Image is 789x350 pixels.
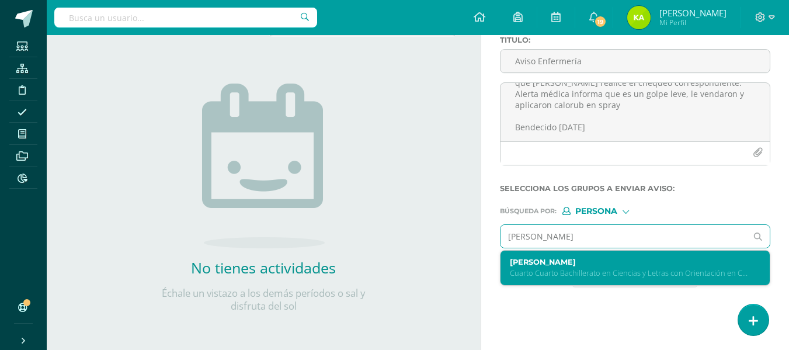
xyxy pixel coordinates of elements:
[202,84,325,248] img: no_activities.png
[500,50,770,72] input: Titulo
[627,6,651,29] img: d6f4a965678b72818fa0429cbf0648b7.png
[575,208,617,214] span: Persona
[500,184,770,193] label: Selecciona los grupos a enviar aviso :
[659,18,727,27] span: Mi Perfil
[510,268,750,278] p: Cuarto Cuarto Bachillerato en Ciencias y Letras con Orientación en Computación 2021204
[500,83,770,141] textarea: Estimados padres de familia El motivo del presente aviso es para informarles, que su hija [PERSON...
[594,15,607,28] span: 19
[500,208,557,214] span: Búsqueda por :
[500,36,770,44] label: Titulo :
[147,258,380,278] h2: No tienes actividades
[500,225,747,248] input: Ej. Mario Galindo
[54,8,317,27] input: Busca un usuario...
[659,7,727,19] span: [PERSON_NAME]
[510,258,750,266] label: [PERSON_NAME]
[147,287,380,313] p: Échale un vistazo a los demás períodos o sal y disfruta del sol
[562,207,650,215] div: [object Object]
